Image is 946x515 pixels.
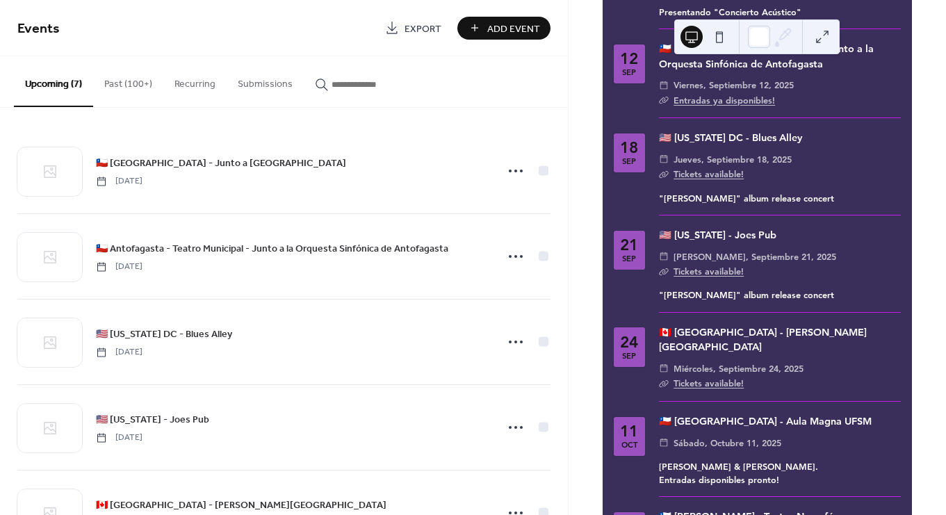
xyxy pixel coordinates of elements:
[96,413,209,427] span: 🇺🇸 [US_STATE] - Joes Pub
[96,155,346,171] a: 🇨🇱 [GEOGRAPHIC_DATA] - Junto a [GEOGRAPHIC_DATA]
[674,152,792,167] span: jueves, septiembre 18, 2025
[674,78,794,92] span: viernes, septiembre 12, 2025
[375,17,452,40] a: Export
[14,56,93,107] button: Upcoming (7)
[659,264,669,279] div: ​
[659,376,669,391] div: ​
[674,377,744,389] a: Tickets available!
[96,411,209,427] a: 🇺🇸 [US_STATE] - Joes Pub
[674,436,781,450] span: sábado, octubre 11, 2025
[96,326,232,342] a: 🇺🇸 [US_STATE] DC - Blues Alley
[659,167,669,181] div: ​
[659,250,669,264] div: ​
[96,497,386,513] a: 🇨🇦 [GEOGRAPHIC_DATA] - [PERSON_NAME][GEOGRAPHIC_DATA]
[405,22,441,36] span: Export
[620,423,638,439] div: 11
[622,158,636,165] div: sep
[96,327,232,342] span: 🇺🇸 [US_STATE] DC - Blues Alley
[659,78,669,92] div: ​
[659,436,669,450] div: ​
[96,175,142,188] span: [DATE]
[674,168,744,179] a: Tickets available!
[17,15,60,42] span: Events
[620,140,638,156] div: 18
[487,22,540,36] span: Add Event
[674,265,744,277] a: Tickets available!
[93,56,163,106] button: Past (100+)
[659,152,669,167] div: ​
[620,237,638,253] div: 21
[457,17,551,40] button: Add Event
[622,255,636,263] div: sep
[96,156,346,171] span: 🇨🇱 [GEOGRAPHIC_DATA] - Junto a [GEOGRAPHIC_DATA]
[96,240,448,256] a: 🇨🇱 Antofagasta - Teatro Municipal - Junto a la Orquesta Sinfónica de Antofagasta
[96,346,142,359] span: [DATE]
[622,69,636,76] div: sep
[227,56,304,106] button: Submissions
[96,432,142,444] span: [DATE]
[96,242,448,256] span: 🇨🇱 Antofagasta - Teatro Municipal - Junto a la Orquesta Sinfónica de Antofagasta
[659,131,802,144] a: 🇺🇸 [US_STATE] DC - Blues Alley
[620,51,638,67] div: 12
[659,6,901,19] div: Presentando "Concierto Acústico"
[674,95,775,106] a: Entradas ya disponibles!
[96,498,386,513] span: 🇨🇦 [GEOGRAPHIC_DATA] - [PERSON_NAME][GEOGRAPHIC_DATA]
[659,414,901,430] div: 🇨🇱 [GEOGRAPHIC_DATA] - Aula Magna UFSM
[621,441,637,449] div: oct
[674,361,804,376] span: miércoles, septiembre 24, 2025
[620,334,638,350] div: 24
[659,192,901,205] div: "[PERSON_NAME]" album release concert
[659,229,776,241] a: 🇺🇸 [US_STATE] - Joes Pub
[659,460,901,487] div: [PERSON_NAME] & [PERSON_NAME]. Entradas disponibles pronto!
[96,261,142,273] span: [DATE]
[659,288,901,302] div: "[PERSON_NAME]" album release concert
[163,56,227,106] button: Recurring
[659,326,867,354] a: 🇨🇦 [GEOGRAPHIC_DATA] - [PERSON_NAME][GEOGRAPHIC_DATA]
[622,352,636,360] div: sep
[659,93,669,108] div: ​
[659,361,669,376] div: ​
[674,250,836,264] span: [PERSON_NAME], septiembre 21, 2025
[659,42,874,70] a: 🇨🇱 Antofagasta - Teatro Municipal - Junto a la Orquesta Sinfónica de Antofagasta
